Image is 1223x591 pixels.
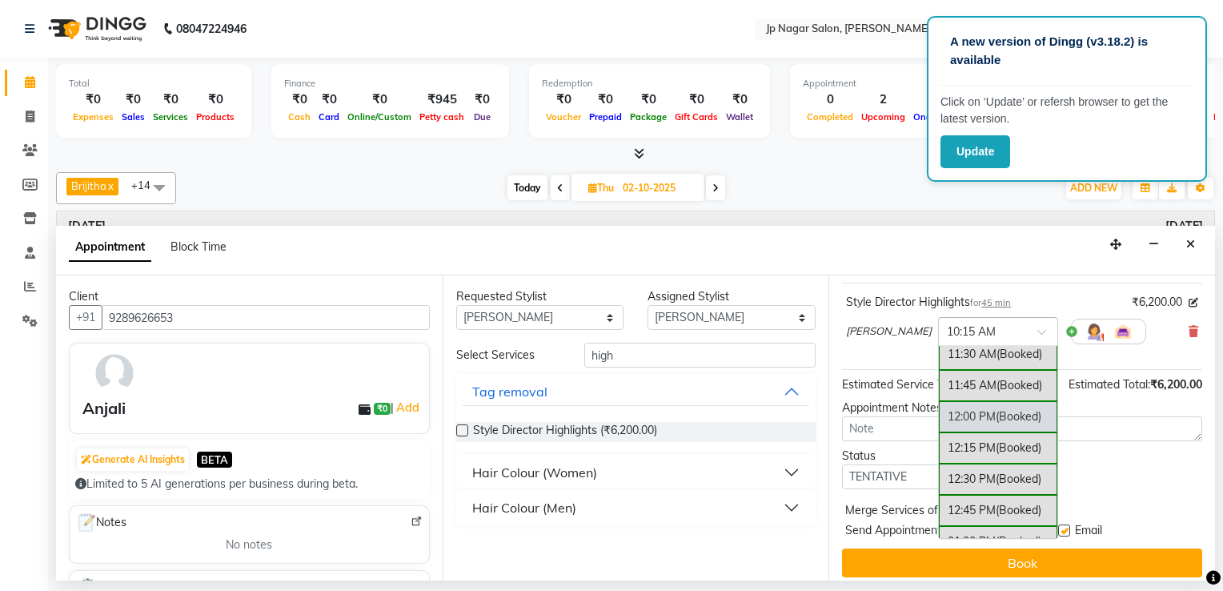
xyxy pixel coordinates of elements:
[842,377,964,392] span: Estimated Service Time:
[671,90,722,109] div: ₹0
[996,378,1042,392] span: (Booked)
[226,537,272,553] span: No notes
[626,90,671,109] div: ₹0
[584,182,618,194] span: Thu
[909,90,955,109] div: 0
[996,534,1041,549] span: (Booked)
[1165,218,1203,235] a: October 2, 2025
[192,90,239,109] div: ₹0
[470,111,495,123] span: Due
[415,111,468,123] span: Petty cash
[585,111,626,123] span: Prepaid
[394,398,422,417] a: Add
[1070,182,1117,194] span: ADD NEW
[846,324,932,340] span: [PERSON_NAME]
[374,403,391,416] span: ₹0
[315,90,343,109] div: ₹0
[939,370,1057,401] div: 11:45 AM
[584,343,816,368] input: Search by service name
[71,179,106,192] span: Brijitha
[41,6,150,51] img: logo
[192,111,239,123] span: Products
[950,33,1184,69] p: A new version of Dingg (v3.18.2) is available
[648,288,816,305] div: Assigned Stylist
[803,90,857,109] div: 0
[472,498,576,517] div: Hair Colour (Men)
[284,111,315,123] span: Cash
[939,495,1057,526] div: 12:45 PM
[507,175,547,200] span: Today
[1085,322,1104,341] img: Hairdresser.png
[1075,522,1102,542] span: Email
[391,398,422,417] span: |
[57,211,1214,242] th: October 2, 2025
[626,111,671,123] span: Package
[1066,177,1121,199] button: ADD NEW
[69,233,151,262] span: Appointment
[939,401,1057,432] div: 12:00 PM
[845,502,1005,522] span: Merge Services of Same Stylist
[803,111,857,123] span: Completed
[463,458,810,487] button: Hair Colour (Women)
[69,288,430,305] div: Client
[69,90,118,109] div: ₹0
[1132,294,1182,311] span: ₹6,200.00
[102,305,430,330] input: Search by Name/Mobile/Email/Code
[343,111,415,123] span: Online/Custom
[842,549,1202,577] button: Book
[415,90,468,109] div: ₹945
[444,347,572,364] div: Select Services
[463,493,810,522] button: Hair Colour (Men)
[69,111,118,123] span: Expenses
[939,464,1057,495] div: 12:30 PM
[77,448,189,471] button: Generate AI Insights
[472,382,547,401] div: Tag removal
[542,111,585,123] span: Voucher
[939,432,1057,464] div: 12:15 PM
[939,526,1057,557] div: 01:00 PM
[106,179,114,192] a: x
[618,176,698,200] input: 2025-10-02
[846,294,1011,311] div: Style Director Highlights
[1069,377,1150,392] span: Estimated Total:
[468,90,496,109] div: ₹0
[722,111,757,123] span: Wallet
[68,218,106,235] a: October 2, 2025
[1113,322,1133,341] img: Interior.png
[996,440,1041,455] span: (Booked)
[91,350,138,396] img: avatar
[472,463,597,482] div: Hair Colour (Women)
[149,90,192,109] div: ₹0
[82,396,126,420] div: Anjali
[996,409,1041,424] span: (Booked)
[996,503,1041,517] span: (Booked)
[542,90,585,109] div: ₹0
[542,77,757,90] div: Redemption
[939,339,1057,370] div: 11:30 AM
[473,422,657,442] span: Style Director Highlights (₹6,200.00)
[996,347,1042,361] span: (Booked)
[857,90,909,109] div: 2
[463,377,810,406] button: Tag removal
[909,111,955,123] span: Ongoing
[176,6,247,51] b: 08047224946
[1189,298,1198,308] i: Edit price
[69,305,102,330] button: +91
[940,135,1010,168] button: Update
[938,345,1058,539] ng-dropdown-panel: Options list
[343,90,415,109] div: ₹0
[842,400,1202,416] div: Appointment Notes
[671,111,722,123] span: Gift Cards
[197,452,232,467] span: BETA
[284,90,315,109] div: ₹0
[76,513,126,533] span: Notes
[118,90,149,109] div: ₹0
[981,297,1011,308] span: 45 min
[970,297,1011,308] small: for
[842,448,1010,464] div: Status
[315,111,343,123] span: Card
[69,77,239,90] div: Total
[857,111,909,123] span: Upcoming
[75,476,423,492] div: Limited to 5 AI generations per business during beta.
[456,288,624,305] div: Requested Stylist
